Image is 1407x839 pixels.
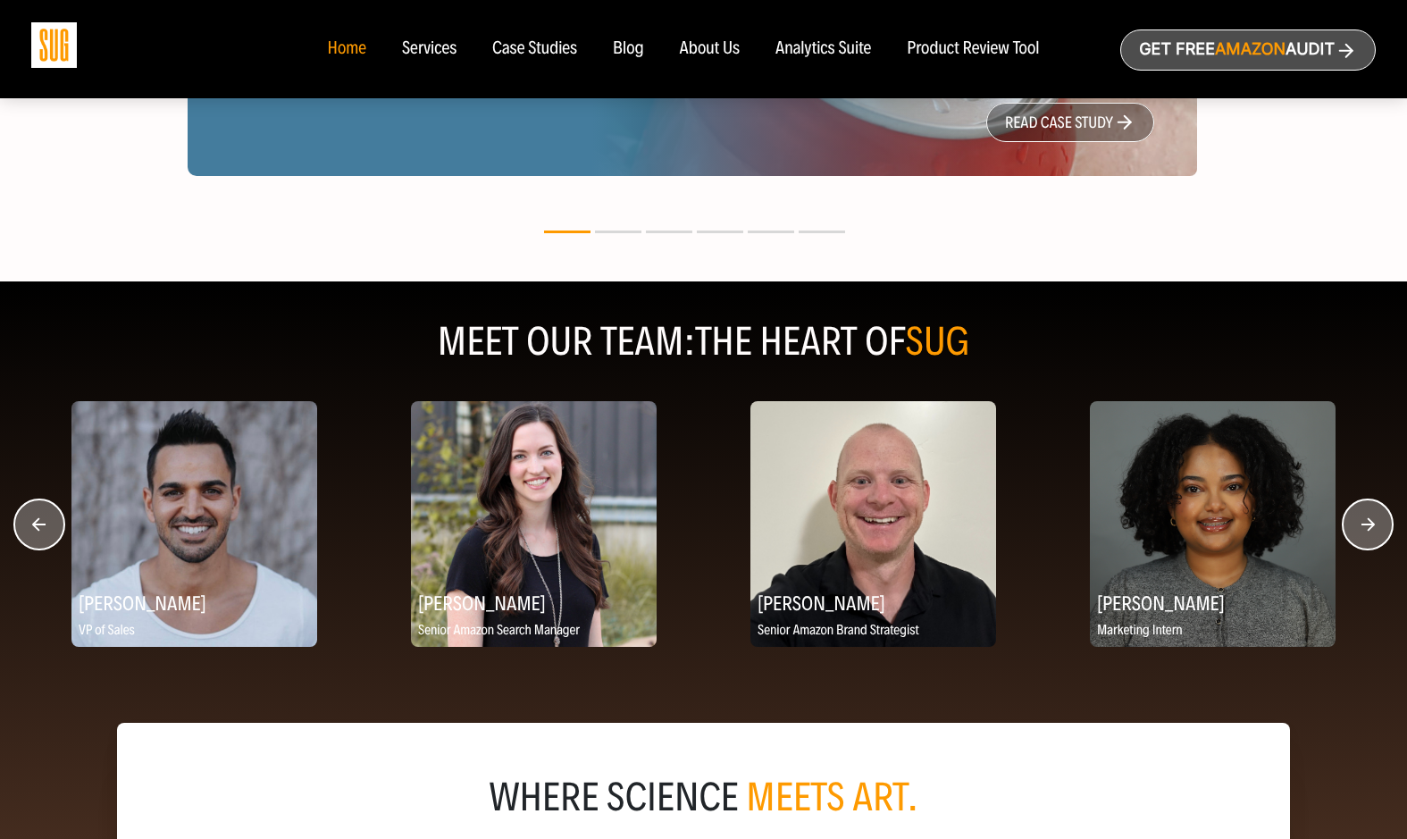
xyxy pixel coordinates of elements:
[71,401,317,647] img: Jeff Siddiqi, VP of Sales
[71,620,317,642] p: VP of Sales
[1090,401,1336,647] img: Hanna Tekle, Marketing Intern
[1215,40,1286,59] span: Amazon
[31,22,77,68] img: Sug
[775,39,871,59] a: Analytics Suite
[411,585,657,620] h2: [PERSON_NAME]
[492,39,577,59] a: Case Studies
[680,39,741,59] a: About Us
[750,620,996,642] p: Senior Amazon Brand Strategist
[746,774,918,821] span: meets art.
[1120,29,1376,71] a: Get freeAmazonAudit
[750,401,996,647] img: Kortney Kay, Senior Amazon Brand Strategist
[907,39,1039,59] a: Product Review Tool
[411,401,657,647] img: Rene Crandall, Senior Amazon Search Manager
[1090,620,1336,642] p: Marketing Intern
[906,318,970,365] span: SUG
[71,585,317,620] h2: [PERSON_NAME]
[750,585,996,620] h2: [PERSON_NAME]
[327,39,365,59] a: Home
[613,39,644,59] a: Blog
[411,620,657,642] p: Senior Amazon Search Manager
[986,103,1154,142] a: read case study
[1090,585,1336,620] h2: [PERSON_NAME]
[402,39,456,59] a: Services
[160,780,1247,816] div: where science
